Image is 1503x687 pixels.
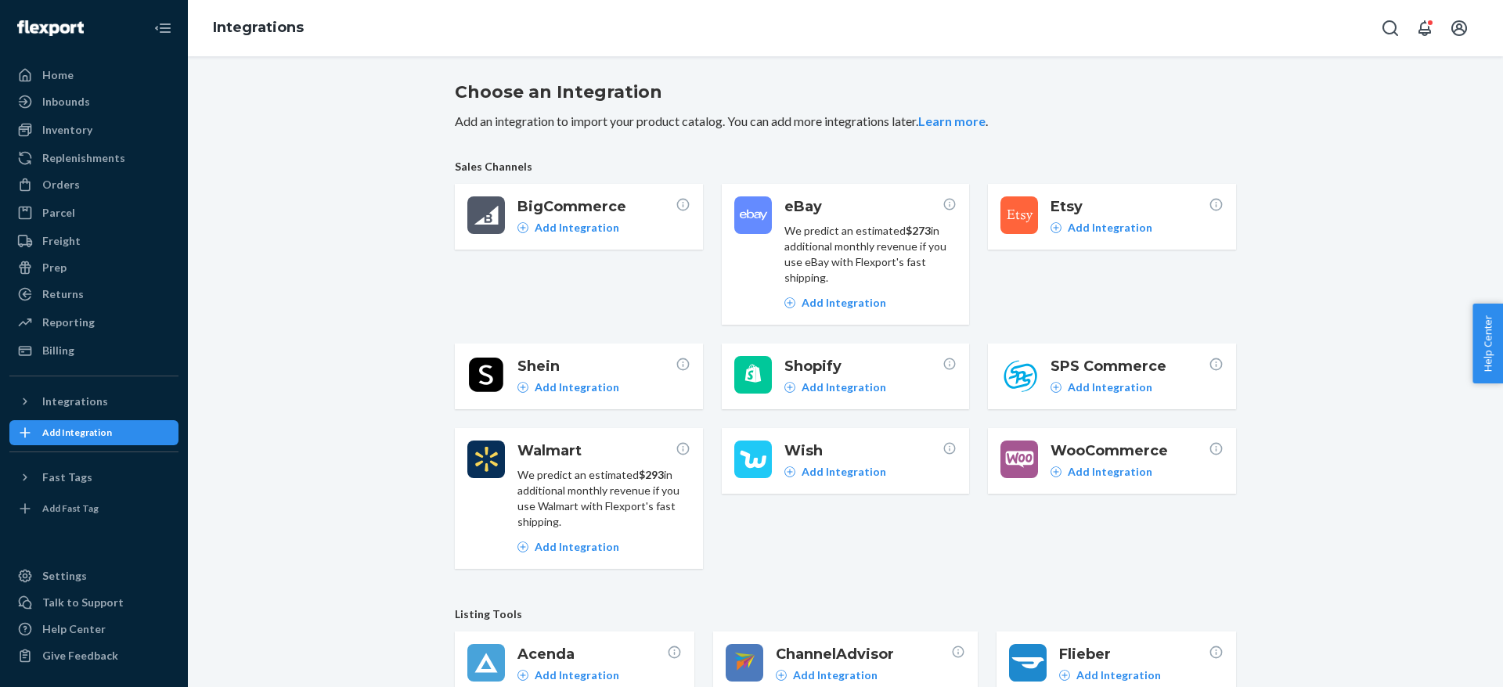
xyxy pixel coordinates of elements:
[42,177,80,192] div: Orders
[784,356,943,376] span: Shopify
[1068,464,1152,480] p: Add Integration
[1068,220,1152,236] p: Add Integration
[535,379,619,395] p: Add Integration
[42,621,106,637] div: Help Center
[42,469,92,485] div: Fast Tags
[42,568,87,584] div: Settings
[535,220,619,236] p: Add Integration
[42,648,118,664] div: Give Feedback
[17,20,84,36] img: Flexport logo
[918,113,986,131] button: Learn more
[784,196,943,217] span: eBay
[517,441,676,461] span: Walmart
[455,606,1236,622] span: Listing Tools
[1068,379,1152,395] p: Add Integration
[776,644,951,664] span: ChannelAdvisor
[42,205,75,221] div: Parcel
[1051,196,1209,217] span: Etsy
[802,379,886,395] p: Add Integration
[9,465,178,490] button: Fast Tags
[9,496,178,521] a: Add Fast Tag
[517,220,619,236] a: Add Integration
[906,224,931,237] span: $ 273
[455,113,1236,131] p: Add an integration to import your product catalog. You can add more integrations later. .
[9,255,178,280] a: Prep
[9,172,178,197] a: Orders
[9,420,178,445] a: Add Integration
[42,286,84,302] div: Returns
[42,122,92,138] div: Inventory
[793,667,878,683] p: Add Integration
[9,63,178,88] a: Home
[9,146,178,171] a: Replenishments
[213,19,304,36] a: Integrations
[535,539,619,555] p: Add Integration
[9,563,178,588] a: Settings
[1051,356,1209,376] span: SPS Commerce
[42,315,95,330] div: Reporting
[517,539,619,555] a: Add Integration
[1051,464,1152,480] a: Add Integration
[9,282,178,307] a: Returns
[776,667,878,683] a: Add Integration
[9,89,178,114] a: Inbounds
[784,464,886,480] a: Add Integration
[9,117,178,142] a: Inventory
[1051,379,1152,395] a: Add Integration
[1051,220,1152,236] a: Add Integration
[9,643,178,668] button: Give Feedback
[535,667,619,683] p: Add Integration
[200,5,316,51] ol: breadcrumbs
[42,67,74,83] div: Home
[517,644,667,664] span: Acenda
[784,379,886,395] a: Add Integration
[517,356,676,376] span: Shein
[639,468,664,481] span: $ 293
[784,295,886,311] a: Add Integration
[1375,13,1406,44] button: Open Search Box
[9,590,178,615] a: Talk to Support
[9,310,178,335] a: Reporting
[42,94,90,110] div: Inbounds
[784,441,943,461] span: Wish
[455,159,1236,174] span: Sales Channels
[1076,667,1161,683] p: Add Integration
[1472,304,1503,383] button: Help Center
[455,80,1236,105] h2: Choose an Integration
[9,228,178,254] a: Freight
[517,379,619,395] a: Add Integration
[9,617,178,642] a: Help Center
[1059,667,1161,683] a: Add Integration
[42,595,124,610] div: Talk to Support
[9,389,178,414] button: Integrations
[42,260,67,275] div: Prep
[42,233,81,249] div: Freight
[42,502,99,515] div: Add Fast Tag
[42,150,125,166] div: Replenishments
[517,467,690,530] p: We predict an estimated in additional monthly revenue if you use Walmart with Flexport's fast shi...
[1444,13,1475,44] button: Open account menu
[42,343,74,358] div: Billing
[9,200,178,225] a: Parcel
[147,13,178,44] button: Close Navigation
[802,464,886,480] p: Add Integration
[9,338,178,363] a: Billing
[1051,441,1209,461] span: WooCommerce
[1059,644,1209,664] span: Flieber
[517,196,676,217] span: BigCommerce
[42,394,108,409] div: Integrations
[802,295,886,311] p: Add Integration
[517,667,619,683] a: Add Integration
[1409,13,1440,44] button: Open notifications
[42,426,112,439] div: Add Integration
[784,223,957,286] p: We predict an estimated in additional monthly revenue if you use eBay with Flexport's fast shipping.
